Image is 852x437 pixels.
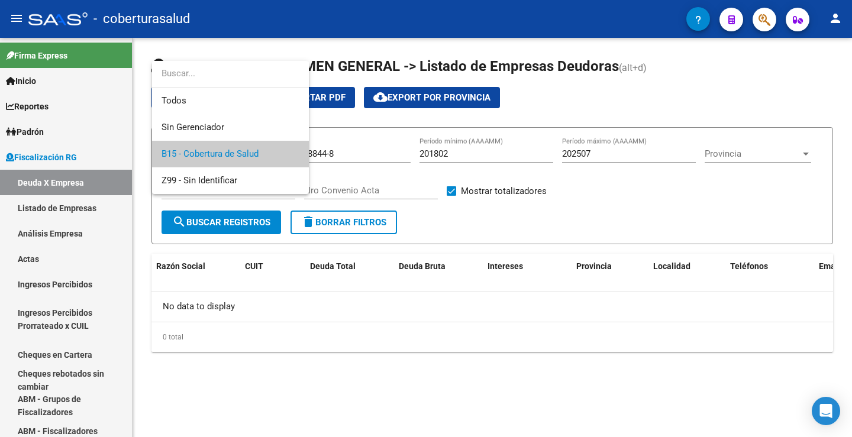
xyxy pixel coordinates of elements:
span: Todos [162,88,299,114]
span: B15 - Cobertura de Salud [162,148,259,159]
div: Open Intercom Messenger [812,397,840,425]
span: Z99 - Sin Identificar [162,175,237,186]
span: Sin Gerenciador [162,122,224,132]
input: dropdown search [152,60,309,87]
